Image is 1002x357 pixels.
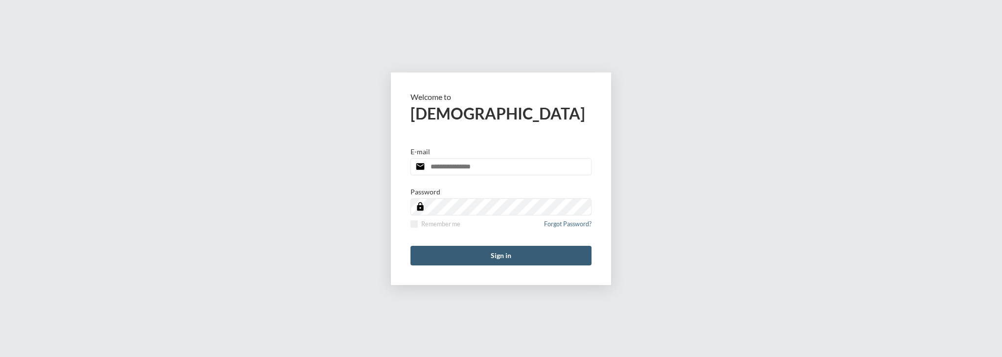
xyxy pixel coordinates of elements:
h2: [DEMOGRAPHIC_DATA] [410,104,592,123]
p: Password [410,188,440,196]
p: Welcome to [410,92,592,101]
p: E-mail [410,147,430,156]
button: Sign in [410,246,592,265]
label: Remember me [410,220,460,228]
a: Forgot Password? [544,220,592,234]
